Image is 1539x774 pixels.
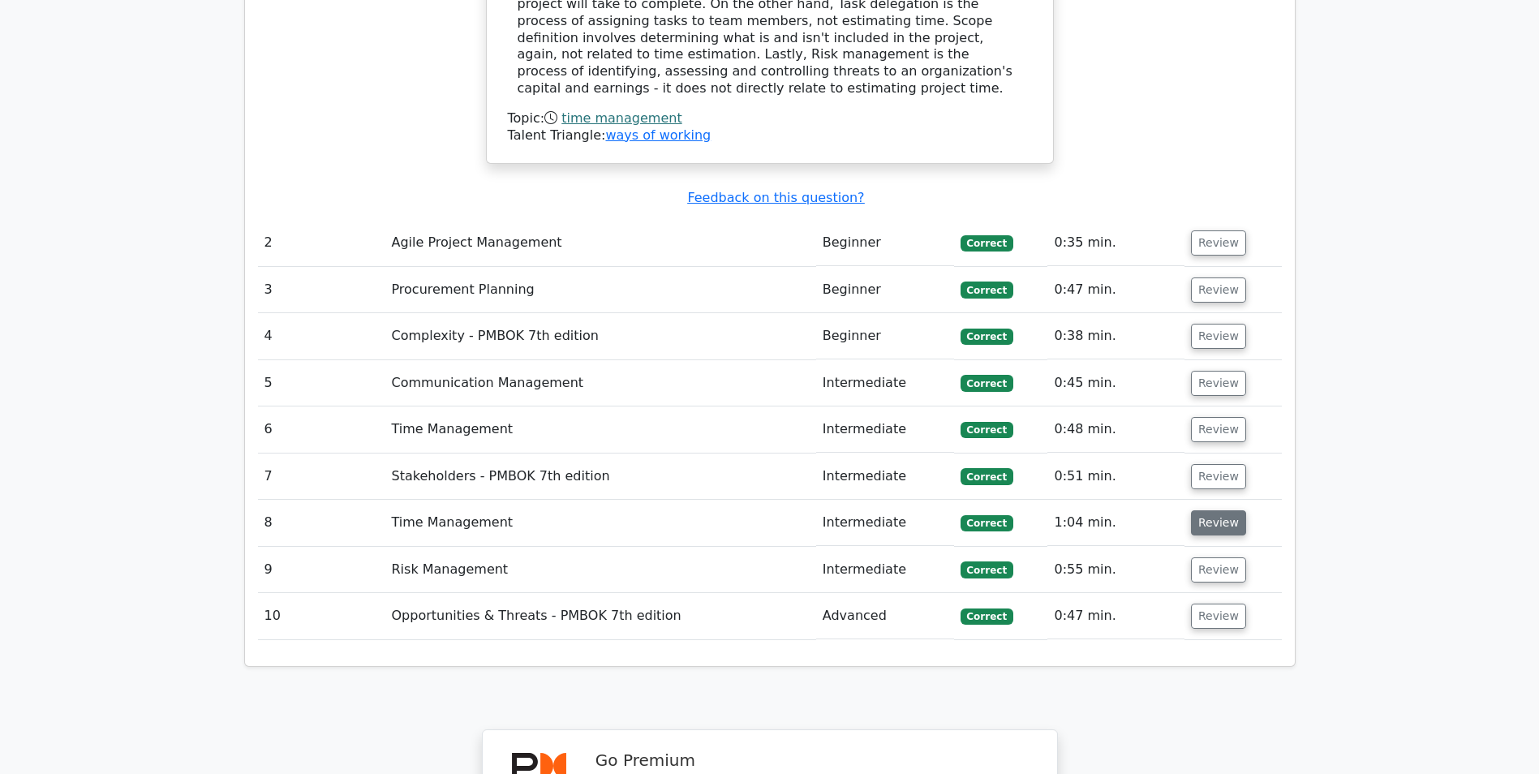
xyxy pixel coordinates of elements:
[1191,557,1246,583] button: Review
[385,220,815,266] td: Agile Project Management
[961,561,1013,578] span: Correct
[385,313,815,359] td: Complexity - PMBOK 7th edition
[1047,220,1184,266] td: 0:35 min.
[258,593,385,639] td: 10
[816,454,954,500] td: Intermediate
[961,422,1013,438] span: Correct
[385,360,815,406] td: Communication Management
[258,220,385,266] td: 2
[816,547,954,593] td: Intermediate
[1191,417,1246,442] button: Review
[385,500,815,546] td: Time Management
[961,515,1013,531] span: Correct
[258,313,385,359] td: 4
[258,360,385,406] td: 5
[1191,510,1246,535] button: Review
[816,313,954,359] td: Beginner
[258,267,385,313] td: 3
[816,360,954,406] td: Intermediate
[1047,454,1184,500] td: 0:51 min.
[385,267,815,313] td: Procurement Planning
[1047,547,1184,593] td: 0:55 min.
[1191,604,1246,629] button: Review
[1191,230,1246,256] button: Review
[385,547,815,593] td: Risk Management
[1047,267,1184,313] td: 0:47 min.
[1191,371,1246,396] button: Review
[816,500,954,546] td: Intermediate
[508,110,1032,144] div: Talent Triangle:
[1047,593,1184,639] td: 0:47 min.
[687,190,864,205] a: Feedback on this question?
[961,468,1013,484] span: Correct
[258,406,385,453] td: 6
[1191,464,1246,489] button: Review
[816,406,954,453] td: Intermediate
[816,220,954,266] td: Beginner
[1047,406,1184,453] td: 0:48 min.
[385,406,815,453] td: Time Management
[605,127,711,143] a: ways of working
[258,547,385,593] td: 9
[508,110,1032,127] div: Topic:
[961,608,1013,625] span: Correct
[1191,277,1246,303] button: Review
[1191,324,1246,349] button: Review
[1047,313,1184,359] td: 0:38 min.
[385,593,815,639] td: Opportunities & Threats - PMBOK 7th edition
[961,235,1013,252] span: Correct
[816,267,954,313] td: Beginner
[816,593,954,639] td: Advanced
[1047,500,1184,546] td: 1:04 min.
[1047,360,1184,406] td: 0:45 min.
[961,329,1013,345] span: Correct
[385,454,815,500] td: Stakeholders - PMBOK 7th edition
[258,454,385,500] td: 7
[561,110,681,126] a: time management
[961,375,1013,391] span: Correct
[258,500,385,546] td: 8
[961,282,1013,298] span: Correct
